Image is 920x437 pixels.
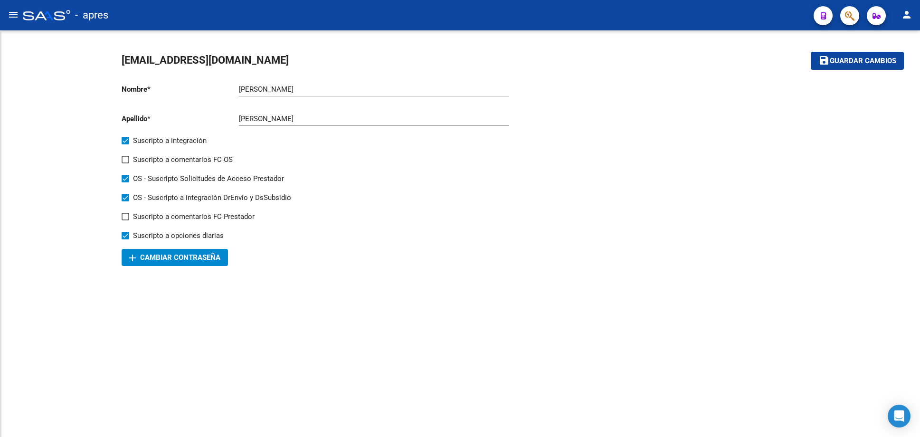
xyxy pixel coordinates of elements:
p: Nombre [122,84,239,95]
mat-icon: person [901,9,912,20]
span: [EMAIL_ADDRESS][DOMAIN_NAME] [122,54,289,66]
span: Suscripto a comentarios FC OS [133,154,233,165]
mat-icon: save [818,55,830,66]
span: Suscripto a comentarios FC Prestador [133,211,255,222]
span: - apres [75,5,108,26]
mat-icon: add [127,252,138,264]
button: Cambiar Contraseña [122,249,228,266]
span: OS - Suscripto Solicitudes de Acceso Prestador [133,173,284,184]
span: Guardar cambios [830,57,896,66]
mat-icon: menu [8,9,19,20]
span: Cambiar Contraseña [129,253,220,262]
span: OS - Suscripto a integración DrEnvio y DsSubsidio [133,192,291,203]
span: Suscripto a opciones diarias [133,230,224,241]
div: Open Intercom Messenger [888,405,911,427]
p: Apellido [122,114,239,124]
button: Guardar cambios [811,52,904,69]
span: Suscripto a integración [133,135,207,146]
